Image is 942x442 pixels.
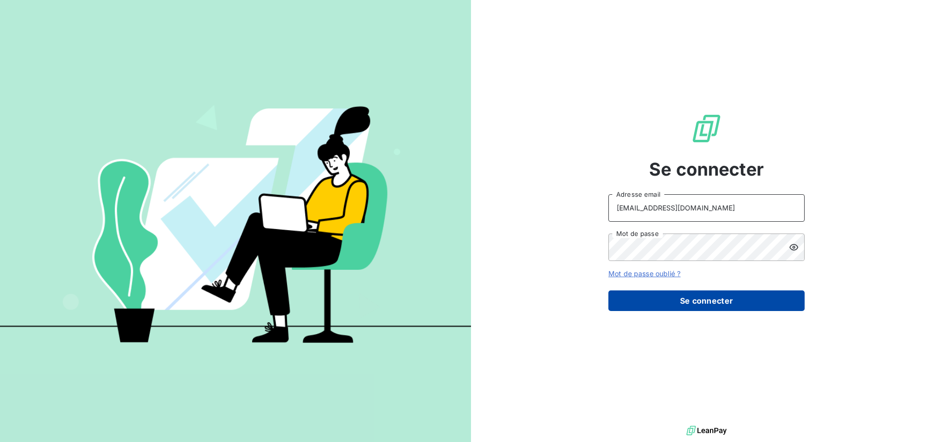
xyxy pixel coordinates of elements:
[608,290,805,311] button: Se connecter
[608,269,680,278] a: Mot de passe oublié ?
[649,156,764,182] span: Se connecter
[691,113,722,144] img: Logo LeanPay
[686,423,727,438] img: logo
[608,194,805,222] input: placeholder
